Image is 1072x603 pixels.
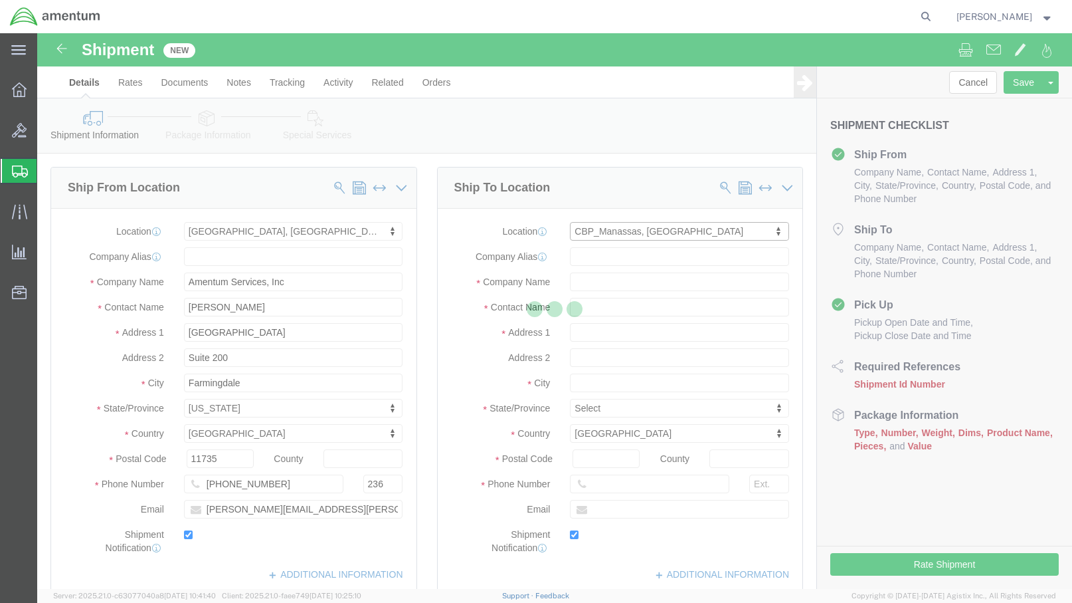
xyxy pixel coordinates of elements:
[222,592,361,600] span: Client: 2025.21.0-faee749
[535,592,569,600] a: Feedback
[9,7,101,27] img: logo
[502,592,535,600] a: Support
[310,592,361,600] span: [DATE] 10:25:10
[164,592,216,600] span: [DATE] 10:41:40
[851,590,1056,602] span: Copyright © [DATE]-[DATE] Agistix Inc., All Rights Reserved
[956,9,1054,25] button: [PERSON_NAME]
[956,9,1032,24] span: Milton Henry
[53,592,216,600] span: Server: 2025.21.0-c63077040a8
